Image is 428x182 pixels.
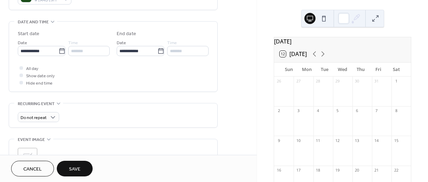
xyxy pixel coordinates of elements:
[18,148,37,167] div: ;
[117,39,126,47] span: Date
[369,63,388,77] div: Fri
[296,79,301,84] div: 27
[316,138,321,143] div: 11
[277,49,309,59] button: 12[DATE]
[355,79,360,84] div: 30
[276,138,281,143] div: 9
[355,108,360,113] div: 6
[387,63,405,77] div: Sat
[335,79,340,84] div: 29
[335,138,340,143] div: 12
[316,63,334,77] div: Tue
[69,166,80,173] span: Save
[276,108,281,113] div: 2
[11,161,54,176] button: Cancel
[351,63,369,77] div: Thu
[335,108,340,113] div: 5
[298,63,316,77] div: Mon
[18,136,45,143] span: Event image
[276,168,281,173] div: 16
[316,108,321,113] div: 4
[117,30,136,38] div: End date
[18,100,55,108] span: Recurring event
[374,138,379,143] div: 14
[374,168,379,173] div: 21
[394,79,399,84] div: 1
[276,79,281,84] div: 26
[21,114,47,122] span: Do not repeat
[374,79,379,84] div: 31
[296,138,301,143] div: 10
[335,168,340,173] div: 19
[18,39,27,47] span: Date
[394,168,399,173] div: 22
[296,168,301,173] div: 17
[355,168,360,173] div: 20
[355,138,360,143] div: 13
[23,166,42,173] span: Cancel
[57,161,93,176] button: Save
[18,30,39,38] div: Start date
[316,79,321,84] div: 28
[26,80,53,87] span: Hide end time
[26,72,55,80] span: Show date only
[334,63,352,77] div: Wed
[18,18,49,26] span: Date and time
[274,37,411,46] div: [DATE]
[394,138,399,143] div: 15
[296,108,301,113] div: 3
[167,39,177,47] span: Time
[26,65,38,72] span: All day
[68,39,78,47] span: Time
[280,63,298,77] div: Sun
[316,168,321,173] div: 18
[394,108,399,113] div: 8
[374,108,379,113] div: 7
